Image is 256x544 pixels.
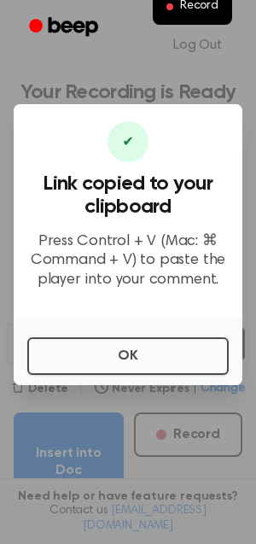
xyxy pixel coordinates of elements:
[156,25,239,66] a: Log Out
[108,121,148,162] div: ✔
[27,337,229,375] button: OK
[27,232,229,290] p: Press Control + V (Mac: ⌘ Command + V) to paste the player into your comment.
[17,11,113,44] a: Beep
[27,173,229,219] h3: Link copied to your clipboard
